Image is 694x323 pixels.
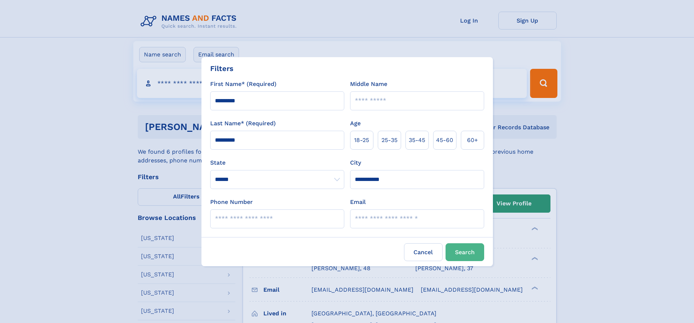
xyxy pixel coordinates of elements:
[467,136,478,145] span: 60+
[354,136,369,145] span: 18‑25
[210,158,344,167] label: State
[350,198,366,206] label: Email
[210,119,276,128] label: Last Name* (Required)
[350,119,361,128] label: Age
[350,80,387,88] label: Middle Name
[210,198,253,206] label: Phone Number
[436,136,453,145] span: 45‑60
[404,243,443,261] label: Cancel
[381,136,397,145] span: 25‑35
[210,80,277,88] label: First Name* (Required)
[350,158,361,167] label: City
[210,63,234,74] div: Filters
[446,243,484,261] button: Search
[409,136,425,145] span: 35‑45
